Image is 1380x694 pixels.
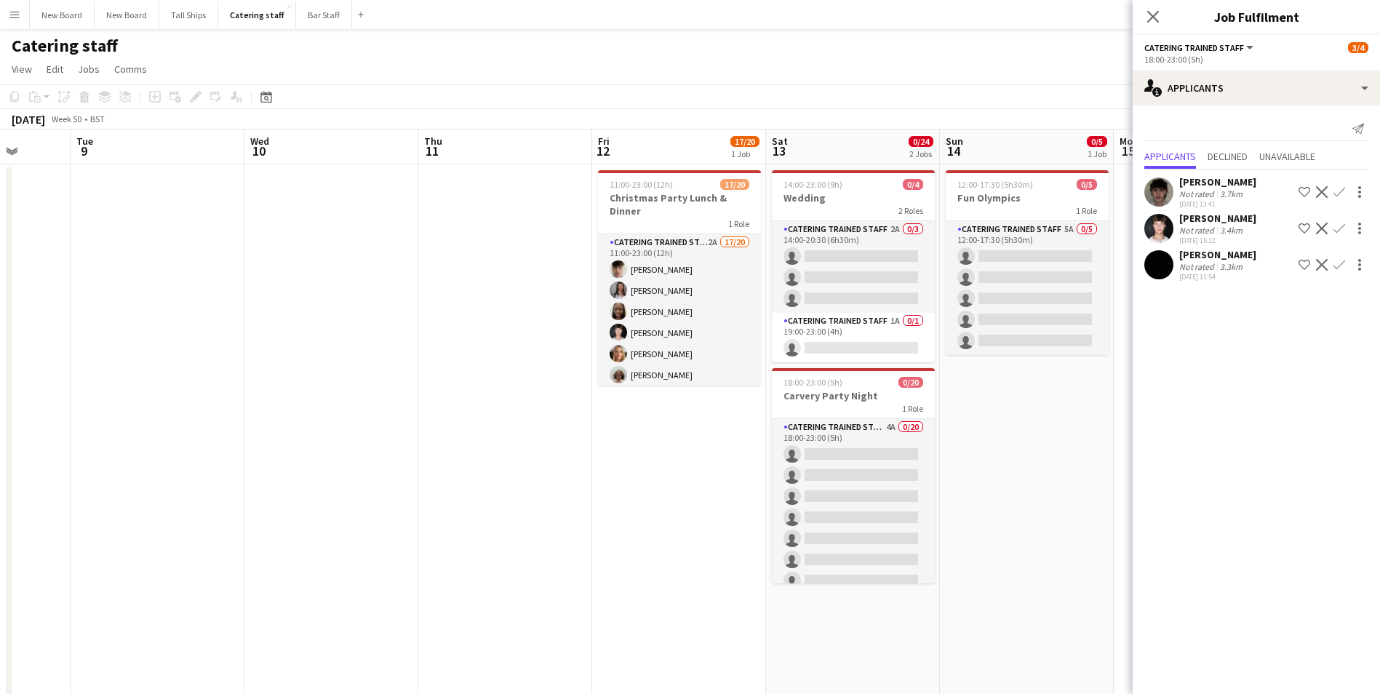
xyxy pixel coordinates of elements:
[95,1,159,29] button: New Board
[1179,225,1217,236] div: Not rated
[1179,272,1256,282] div: [DATE] 11:54
[1217,188,1245,199] div: 3.7km
[1259,151,1315,161] span: Unavailable
[159,1,218,29] button: Tall Ships
[1179,236,1256,245] div: [DATE] 15:12
[1144,42,1256,53] button: Catering trained staff
[1217,225,1245,236] div: 3.4km
[12,63,32,76] span: View
[1179,199,1256,209] div: [DATE] 13:41
[1217,261,1245,272] div: 3.3km
[6,60,38,79] a: View
[1179,261,1217,272] div: Not rated
[1179,175,1256,188] div: [PERSON_NAME]
[78,63,100,76] span: Jobs
[30,1,95,29] button: New Board
[90,113,105,124] div: BST
[1144,42,1244,53] span: Catering trained staff
[218,1,296,29] button: Catering staff
[1179,212,1256,225] div: [PERSON_NAME]
[1179,248,1256,261] div: [PERSON_NAME]
[47,63,63,76] span: Edit
[72,60,105,79] a: Jobs
[1179,188,1217,199] div: Not rated
[108,60,153,79] a: Comms
[1144,151,1196,161] span: Applicants
[296,1,352,29] button: Bar Staff
[114,63,147,76] span: Comms
[41,60,69,79] a: Edit
[12,112,45,127] div: [DATE]
[1144,54,1368,65] div: 18:00-23:00 (5h)
[1133,71,1380,105] div: Applicants
[1133,7,1380,26] h3: Job Fulfilment
[1348,42,1368,53] span: 3/4
[12,35,118,57] h1: Catering staff
[1208,151,1248,161] span: Declined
